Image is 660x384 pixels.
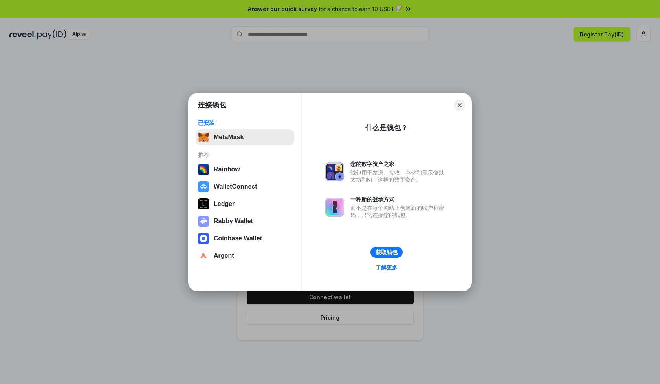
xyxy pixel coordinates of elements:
[198,250,209,261] img: svg+xml,%3Csvg%20width%3D%2228%22%20height%3D%2228%22%20viewBox%3D%220%200%2028%2028%22%20fill%3D...
[214,252,234,259] div: Argent
[365,123,408,133] div: 什么是钱包？
[376,249,398,256] div: 获取钱包
[214,200,235,207] div: Ledger
[196,213,294,229] button: Rabby Wallet
[350,160,448,167] div: 您的数字资产之家
[198,132,209,143] img: svg+xml,%3Csvg%20fill%3D%22none%22%20height%3D%2233%22%20viewBox%3D%220%200%2035%2033%22%20width%...
[196,231,294,246] button: Coinbase Wallet
[214,218,253,225] div: Rabby Wallet
[198,100,226,110] h1: 连接钱包
[350,196,448,203] div: 一种新的登录方式
[214,183,257,190] div: WalletConnect
[196,129,294,145] button: MetaMask
[376,264,398,271] div: 了解更多
[325,162,344,181] img: svg+xml,%3Csvg%20xmlns%3D%22http%3A%2F%2Fwww.w3.org%2F2000%2Fsvg%22%20fill%3D%22none%22%20viewBox...
[370,247,403,258] button: 获取钱包
[350,169,448,183] div: 钱包用于发送、接收、存储和显示像以太坊和NFT这样的数字资产。
[196,196,294,212] button: Ledger
[198,181,209,192] img: svg+xml,%3Csvg%20width%3D%2228%22%20height%3D%2228%22%20viewBox%3D%220%200%2028%2028%22%20fill%3D...
[196,162,294,177] button: Rainbow
[198,164,209,175] img: svg+xml,%3Csvg%20width%3D%22120%22%20height%3D%22120%22%20viewBox%3D%220%200%20120%20120%22%20fil...
[198,151,292,158] div: 推荐
[454,100,465,111] button: Close
[198,216,209,227] img: svg+xml,%3Csvg%20xmlns%3D%22http%3A%2F%2Fwww.w3.org%2F2000%2Fsvg%22%20fill%3D%22none%22%20viewBox...
[196,179,294,195] button: WalletConnect
[325,198,344,217] img: svg+xml,%3Csvg%20xmlns%3D%22http%3A%2F%2Fwww.w3.org%2F2000%2Fsvg%22%20fill%3D%22none%22%20viewBox...
[214,166,240,173] div: Rainbow
[198,233,209,244] img: svg+xml,%3Csvg%20width%3D%2228%22%20height%3D%2228%22%20viewBox%3D%220%200%2028%2028%22%20fill%3D...
[214,134,244,141] div: MetaMask
[198,198,209,209] img: svg+xml,%3Csvg%20xmlns%3D%22http%3A%2F%2Fwww.w3.org%2F2000%2Fsvg%22%20width%3D%2228%22%20height%3...
[198,119,292,126] div: 已安装
[350,204,448,218] div: 而不是在每个网站上创建新的账户和密码，只需连接您的钱包。
[214,235,262,242] div: Coinbase Wallet
[196,248,294,264] button: Argent
[371,262,402,273] a: 了解更多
